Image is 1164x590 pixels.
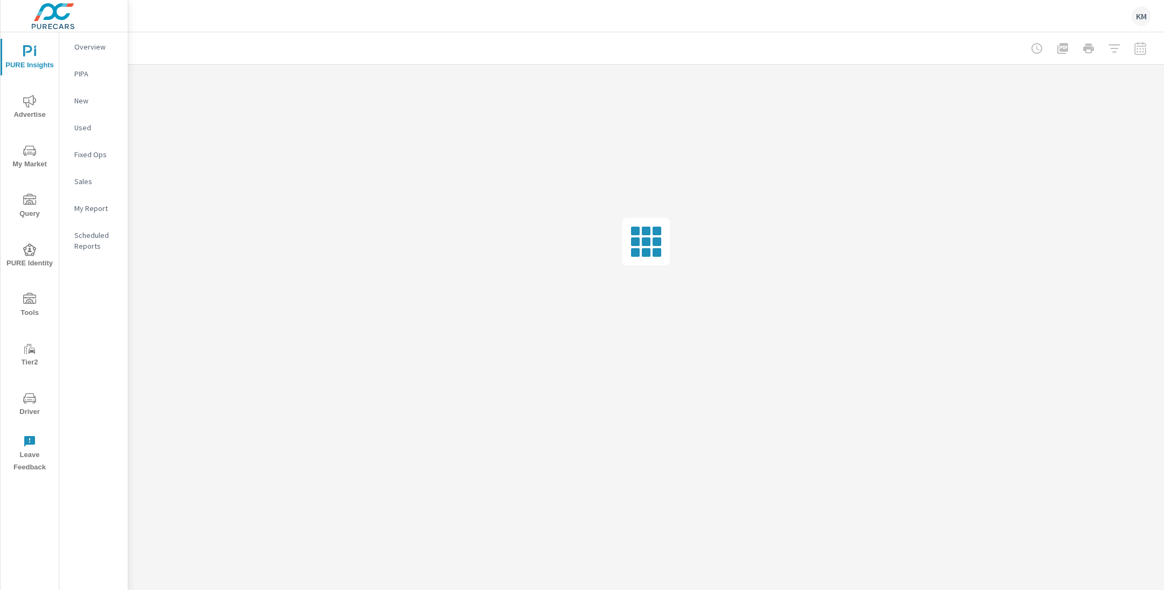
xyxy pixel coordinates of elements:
[4,45,56,72] span: PURE Insights
[59,227,128,254] div: Scheduled Reports
[4,342,56,369] span: Tier2
[59,93,128,109] div: New
[4,435,56,474] span: Leave Feedback
[4,243,56,270] span: PURE Identity
[1,32,59,478] div: nav menu
[4,194,56,220] span: Query
[59,173,128,189] div: Sales
[4,144,56,171] span: My Market
[74,122,119,133] p: Used
[59,146,128,163] div: Fixed Ops
[74,95,119,106] p: New
[59,39,128,55] div: Overview
[59,66,128,82] div: PIPA
[4,293,56,319] span: Tools
[4,392,56,418] span: Driver
[74,41,119,52] p: Overview
[59,200,128,216] div: My Report
[74,176,119,187] p: Sales
[59,120,128,136] div: Used
[74,68,119,79] p: PIPA
[1132,6,1151,26] div: KM
[4,95,56,121] span: Advertise
[74,149,119,160] p: Fixed Ops
[74,230,119,251] p: Scheduled Reports
[74,203,119,214] p: My Report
